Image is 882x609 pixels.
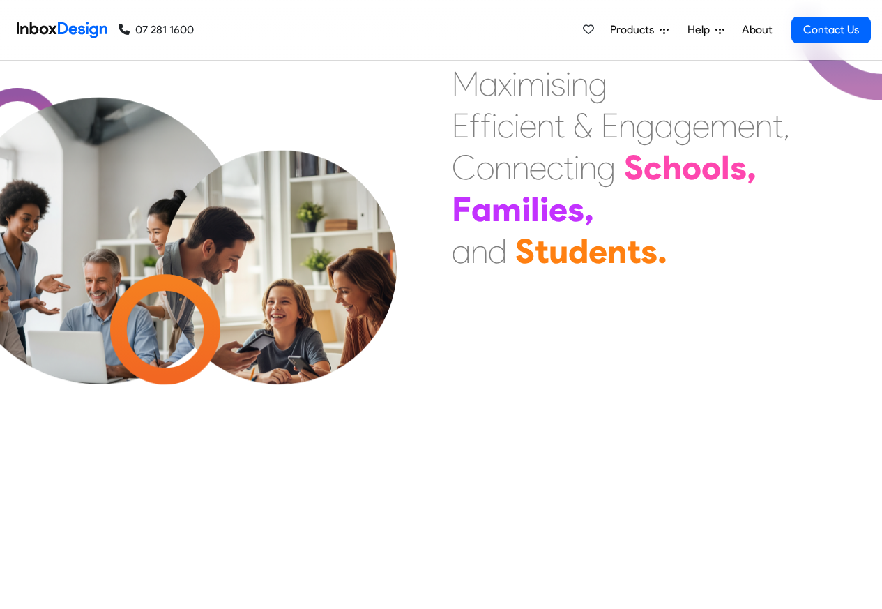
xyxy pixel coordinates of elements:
div: h [662,146,682,188]
div: C [452,146,476,188]
div: i [545,63,551,105]
div: n [607,230,627,272]
div: n [618,105,636,146]
div: n [494,146,512,188]
div: a [479,63,498,105]
div: d [568,230,588,272]
div: n [579,146,597,188]
div: e [692,105,710,146]
div: t [627,230,641,272]
div: M [452,63,479,105]
div: s [551,63,565,105]
div: c [644,146,662,188]
div: E [601,105,618,146]
div: i [492,105,497,146]
div: a [452,230,471,272]
div: i [522,188,531,230]
div: o [476,146,494,188]
div: e [738,105,755,146]
div: f [469,105,480,146]
div: t [554,105,565,146]
div: l [531,188,540,230]
a: 07 281 1600 [119,22,194,38]
span: Help [687,22,715,38]
div: n [537,105,554,146]
div: i [540,188,549,230]
div: f [480,105,492,146]
div: n [512,146,529,188]
div: u [549,230,568,272]
div: . [657,230,667,272]
div: n [571,63,588,105]
div: d [488,230,507,272]
div: & [573,105,593,146]
div: e [588,230,607,272]
div: s [730,146,747,188]
div: t [563,146,574,188]
div: s [568,188,584,230]
div: Maximising Efficient & Engagement, Connecting Schools, Families, and Students. [452,63,790,272]
img: parents_with_child.png [134,150,426,442]
div: a [471,188,492,230]
div: c [497,105,514,146]
div: i [574,146,579,188]
div: E [452,105,469,146]
a: About [738,16,776,44]
div: o [701,146,721,188]
div: l [721,146,730,188]
div: s [641,230,657,272]
div: n [755,105,773,146]
div: m [710,105,738,146]
div: g [588,63,607,105]
div: , [584,188,594,230]
a: Products [605,16,674,44]
div: F [452,188,471,230]
div: , [747,146,756,188]
div: g [674,105,692,146]
div: , [783,105,790,146]
div: o [682,146,701,188]
span: Products [610,22,660,38]
div: t [535,230,549,272]
div: a [655,105,674,146]
div: m [517,63,545,105]
div: n [471,230,488,272]
div: i [514,105,519,146]
div: g [597,146,616,188]
div: e [519,105,537,146]
div: m [492,188,522,230]
div: c [547,146,563,188]
div: t [773,105,783,146]
div: e [529,146,547,188]
div: i [512,63,517,105]
div: S [515,230,535,272]
a: Help [682,16,730,44]
a: Contact Us [791,17,871,43]
div: e [549,188,568,230]
div: g [636,105,655,146]
div: x [498,63,512,105]
div: i [565,63,571,105]
div: S [624,146,644,188]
